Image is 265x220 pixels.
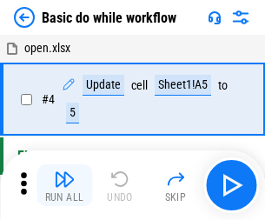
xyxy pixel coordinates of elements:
img: Support [208,10,222,24]
span: open.xlsx [24,41,70,55]
img: Run All [54,169,75,190]
img: Settings menu [230,7,251,28]
span: # 4 [42,92,55,106]
img: Skip [165,169,186,190]
div: Update [83,75,124,96]
div: Skip [165,192,187,203]
button: Skip [148,164,203,206]
button: Run All [36,164,92,206]
img: Back [14,7,35,28]
div: Sheet1!A5 [155,75,211,96]
img: Main button [217,171,245,199]
div: Basic do while workflow [42,10,176,26]
div: 5 [66,103,79,123]
div: to [218,79,228,92]
div: Run All [45,192,84,203]
div: cell [131,79,148,92]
